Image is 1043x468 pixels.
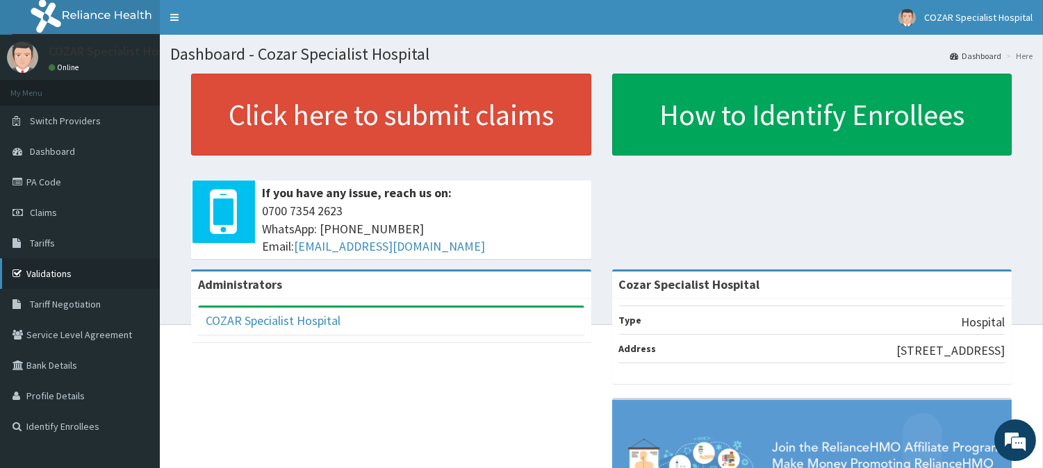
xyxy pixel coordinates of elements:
[7,42,38,73] img: User Image
[30,115,101,127] span: Switch Providers
[191,74,591,156] a: Click here to submit claims
[294,238,485,254] a: [EMAIL_ADDRESS][DOMAIN_NAME]
[30,206,57,219] span: Claims
[206,312,340,328] a: COZAR Specialist Hospital
[30,237,55,249] span: Tariffs
[1003,50,1033,62] li: Here
[619,314,642,326] b: Type
[924,11,1033,24] span: COZAR Specialist Hospital
[950,50,1001,62] a: Dashboard
[198,276,282,292] b: Administrators
[262,185,452,201] b: If you have any issue, reach us on:
[898,9,916,26] img: User Image
[49,45,189,58] p: COZAR Specialist Hospital
[49,62,82,72] a: Online
[612,74,1012,156] a: How to Identify Enrollees
[619,276,760,292] strong: Cozar Specialist Hospital
[30,298,101,310] span: Tariff Negotiation
[170,45,1033,63] h1: Dashboard - Cozar Specialist Hospital
[619,342,657,355] b: Address
[262,202,584,256] span: 0700 7354 2623 WhatsApp: [PHONE_NUMBER] Email:
[30,145,75,158] span: Dashboard
[896,342,1005,360] p: [STREET_ADDRESS]
[961,313,1005,331] p: Hospital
